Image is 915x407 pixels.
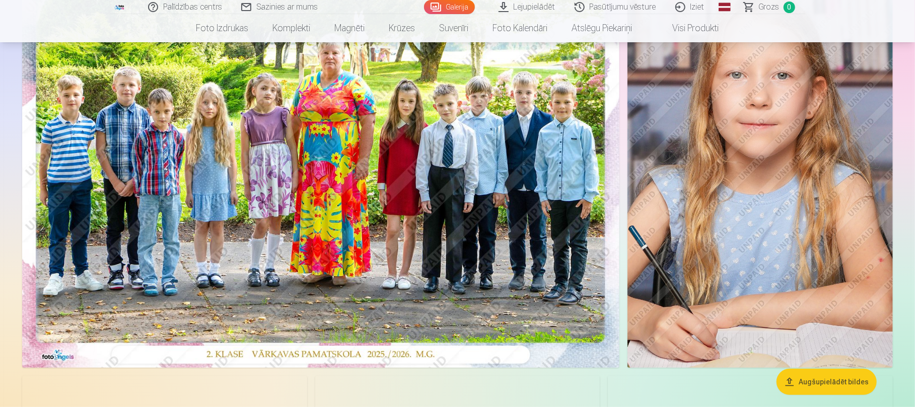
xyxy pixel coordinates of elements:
[377,14,428,42] a: Krūzes
[428,14,481,42] a: Suvenīri
[759,1,780,13] span: Grozs
[481,14,560,42] a: Foto kalendāri
[114,4,125,10] img: /fa1
[261,14,323,42] a: Komplekti
[184,14,261,42] a: Foto izdrukas
[777,369,877,395] button: Augšupielādēt bildes
[560,14,645,42] a: Atslēgu piekariņi
[784,2,795,13] span: 0
[323,14,377,42] a: Magnēti
[645,14,731,42] a: Visi produkti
